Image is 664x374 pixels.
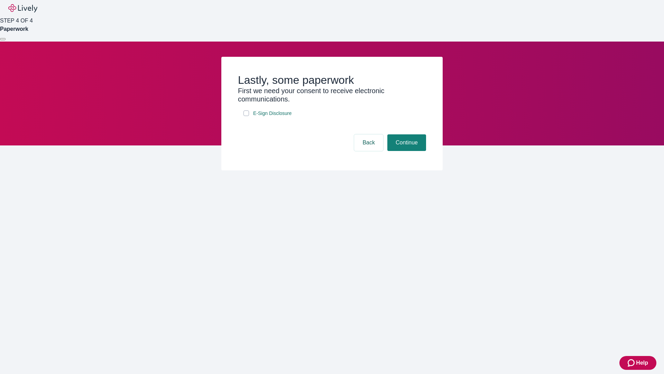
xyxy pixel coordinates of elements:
h2: Lastly, some paperwork [238,73,426,87]
button: Back [354,134,383,151]
span: Help [636,359,648,367]
span: E-Sign Disclosure [253,110,292,117]
h3: First we need your consent to receive electronic communications. [238,87,426,103]
button: Continue [387,134,426,151]
img: Lively [8,4,37,12]
button: Zendesk support iconHelp [619,356,656,370]
a: e-sign disclosure document [252,109,293,118]
svg: Zendesk support icon [628,359,636,367]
